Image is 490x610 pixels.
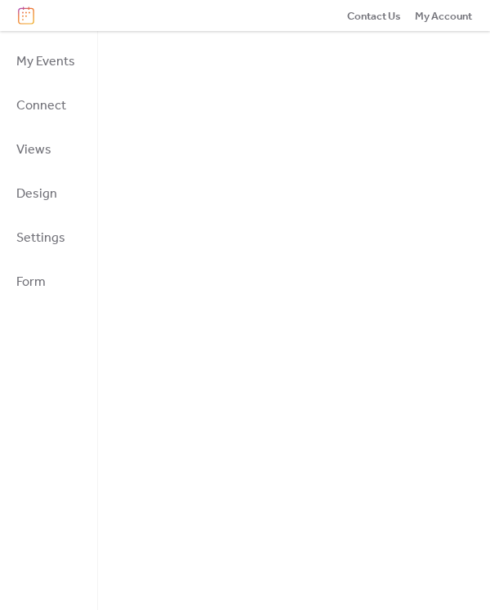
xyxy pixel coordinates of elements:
[7,87,85,123] a: Connect
[16,181,57,207] span: Design
[16,49,75,75] span: My Events
[7,220,85,256] a: Settings
[347,8,401,24] span: Contact Us
[7,176,85,211] a: Design
[16,225,65,252] span: Settings
[7,131,85,167] a: Views
[18,7,34,24] img: logo
[16,137,51,163] span: Views
[347,7,401,24] a: Contact Us
[415,7,472,24] a: My Account
[7,264,85,300] a: Form
[16,93,66,119] span: Connect
[16,269,46,296] span: Form
[7,43,85,79] a: My Events
[415,8,472,24] span: My Account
